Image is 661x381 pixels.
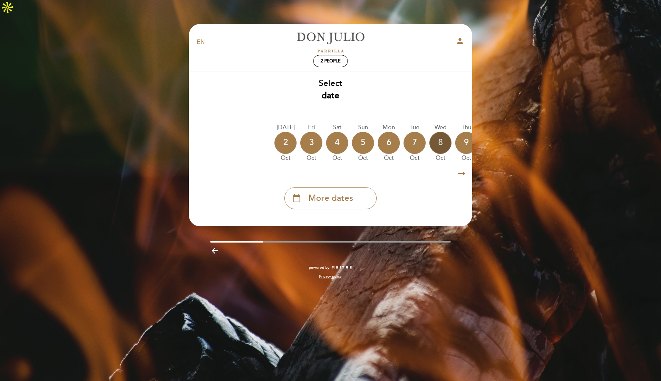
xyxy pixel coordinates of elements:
div: Tue [404,123,426,132]
div: Oct [300,154,322,162]
i: person [456,37,464,45]
a: powered by [309,265,352,270]
div: Oct [404,154,426,162]
img: MEITRE [331,266,352,270]
div: Oct [429,154,451,162]
div: Sun [352,123,374,132]
span: More dates [308,192,353,205]
div: Oct [274,154,297,162]
div: Sat [326,123,348,132]
div: Wed [429,123,451,132]
b: date [322,90,339,101]
div: Oct [455,154,477,162]
div: Select [188,78,473,102]
div: Oct [326,154,348,162]
div: [DATE] [274,123,297,132]
div: 7 [404,132,426,154]
a: [PERSON_NAME] [284,32,377,52]
div: 6 [378,132,400,154]
span: powered by [309,265,329,270]
div: 8 [429,132,451,154]
a: Privacy policy [319,274,342,279]
div: Oct [378,154,400,162]
i: arrow_right_alt [456,166,467,182]
i: calendar_today [292,192,301,205]
div: Fri [300,123,322,132]
div: Mon [378,123,400,132]
div: 3 [300,132,322,154]
button: person [456,37,464,48]
span: 2 people [321,58,340,64]
div: 9 [455,132,477,154]
div: 5 [352,132,374,154]
i: arrow_backward [210,246,219,255]
div: 4 [326,132,348,154]
div: Oct [352,154,374,162]
div: Thu [455,123,477,132]
div: 2 [274,132,297,154]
